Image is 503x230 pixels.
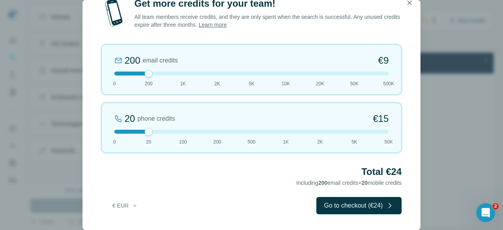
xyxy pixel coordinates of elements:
a: Learn more [198,22,227,28]
span: phone credits [138,114,175,123]
span: 200 [318,180,327,186]
span: 20 [362,180,368,186]
p: All team members receive credits, and they are only spent when the search is successful. Any unus... [134,13,402,29]
iframe: Intercom live chat [476,203,495,222]
span: email credits [143,56,178,65]
span: 10K [282,80,290,87]
span: 200 [213,138,221,145]
div: Close Step [304,3,312,11]
span: 2K [214,80,220,87]
span: 1K [283,138,289,145]
span: 20K [316,80,324,87]
span: 0 [113,80,116,87]
span: 500 [248,138,255,145]
span: 100 [179,138,187,145]
span: 20 [146,138,151,145]
span: 50K [384,138,393,145]
span: 200 [145,80,152,87]
span: 2K [317,138,323,145]
div: 200 [125,54,140,67]
span: 0 [113,138,116,145]
span: €9 [378,54,389,67]
span: 5K [351,138,357,145]
span: Including email credits + mobile credits [296,180,402,186]
button: Go to checkout (€24) [316,197,402,214]
span: 500K [383,80,394,87]
span: 50K [350,80,358,87]
span: 2 [492,203,499,210]
button: € EUR [107,199,143,213]
h2: Total €24 [101,166,402,178]
span: 5K [249,80,255,87]
div: Upgrade plan for full access to Surfe [101,2,212,19]
div: 20 [125,112,135,125]
span: 1K [180,80,186,87]
span: €15 [373,112,389,125]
